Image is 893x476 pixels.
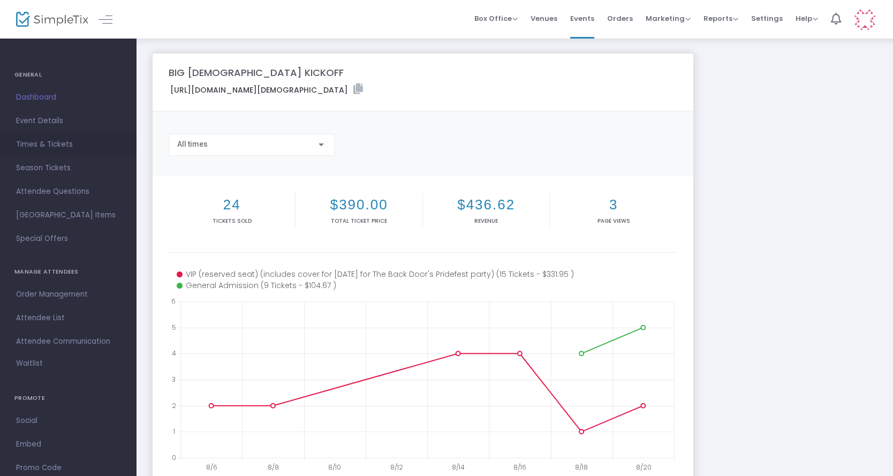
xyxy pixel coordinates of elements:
[172,322,176,331] text: 5
[16,232,120,246] span: Special Offers
[16,185,120,199] span: Attendee Questions
[16,437,120,451] span: Embed
[172,375,176,384] text: 3
[328,463,341,472] text: 8/10
[796,13,818,24] span: Help
[513,463,526,472] text: 8/16
[531,5,557,32] span: Venues
[16,138,120,152] span: Times & Tickets
[646,13,691,24] span: Marketing
[14,261,122,283] h4: MANAGE ATTENDEES
[16,311,120,325] span: Attendee List
[172,349,176,358] text: 4
[172,401,176,410] text: 2
[171,297,176,306] text: 6
[607,5,633,32] span: Orders
[177,140,208,148] span: All times
[390,463,403,472] text: 8/12
[751,5,783,32] span: Settings
[16,461,120,475] span: Promo Code
[552,197,675,213] h2: 3
[425,197,547,213] h2: $436.62
[16,335,120,349] span: Attendee Communication
[575,463,588,472] text: 8/18
[14,388,122,409] h4: PROMOTE
[171,197,293,213] h2: 24
[14,64,122,86] h4: GENERAL
[172,453,176,462] text: 0
[298,217,420,225] p: Total Ticket Price
[16,161,120,175] span: Season Tickets
[268,463,279,472] text: 8/8
[298,197,420,213] h2: $390.00
[16,208,120,222] span: [GEOGRAPHIC_DATA] Items
[16,90,120,104] span: Dashboard
[703,13,738,24] span: Reports
[474,13,518,24] span: Box Office
[169,65,344,80] m-panel-title: BIG [DEMOGRAPHIC_DATA] KICKOFF
[173,427,175,436] text: 1
[552,217,675,225] p: Page Views
[636,463,652,472] text: 8/20
[452,463,465,472] text: 8/14
[170,84,363,96] label: [URL][DOMAIN_NAME][DEMOGRAPHIC_DATA]
[425,217,547,225] p: Revenue
[16,114,120,128] span: Event Details
[16,288,120,301] span: Order Management
[171,217,293,225] p: Tickets sold
[16,358,43,369] span: Waitlist
[206,463,217,472] text: 8/6
[16,414,120,428] span: Social
[570,5,594,32] span: Events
